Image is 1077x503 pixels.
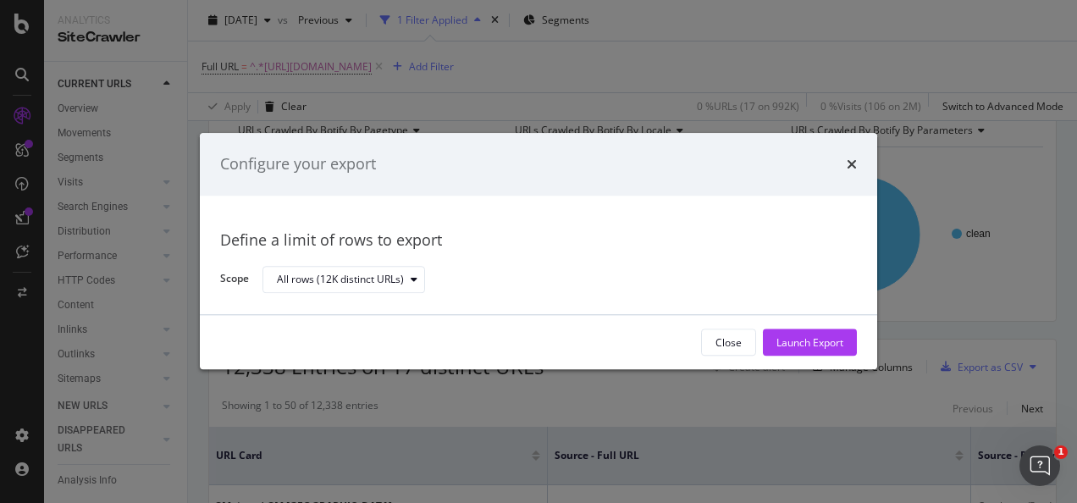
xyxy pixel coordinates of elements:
[220,153,376,175] div: Configure your export
[776,335,843,350] div: Launch Export
[220,272,249,290] label: Scope
[1054,445,1068,459] span: 1
[200,133,877,369] div: modal
[277,274,404,285] div: All rows (12K distinct URLs)
[715,335,742,350] div: Close
[1019,445,1060,486] iframe: Intercom live chat
[763,329,857,357] button: Launch Export
[847,153,857,175] div: times
[220,229,857,251] div: Define a limit of rows to export
[262,266,425,293] button: All rows (12K distinct URLs)
[701,329,756,357] button: Close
